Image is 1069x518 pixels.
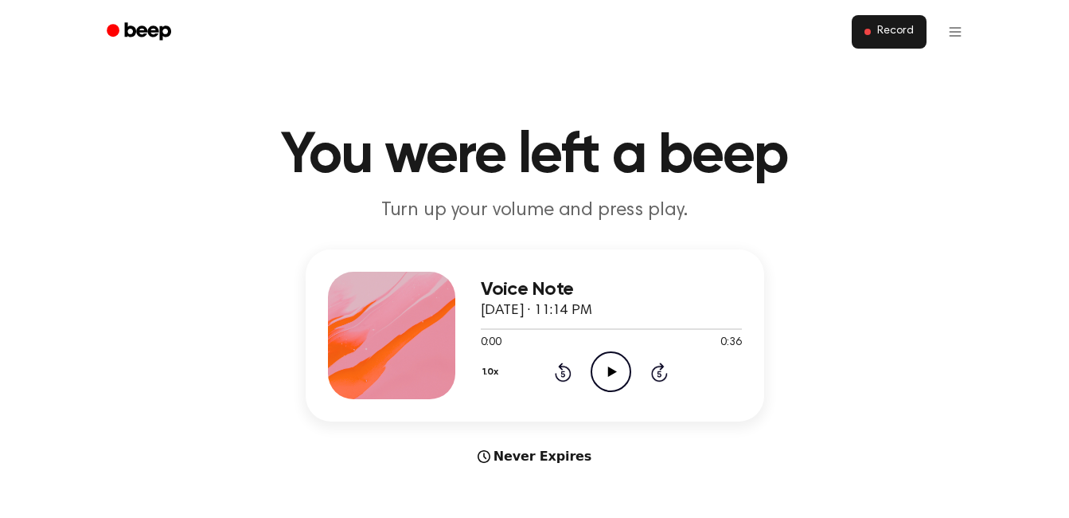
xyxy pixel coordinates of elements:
div: Never Expires [306,447,764,466]
button: 1.0x [481,359,505,386]
span: [DATE] · 11:14 PM [481,304,592,318]
p: Turn up your volume and press play. [229,198,841,224]
button: Open menu [936,13,974,51]
button: Record [852,15,926,49]
span: 0:00 [481,335,501,351]
span: Record [877,25,913,39]
h1: You were left a beep [127,128,942,185]
span: 0:36 [720,335,741,351]
a: Beep [96,17,185,48]
h3: Voice Note [481,279,742,300]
